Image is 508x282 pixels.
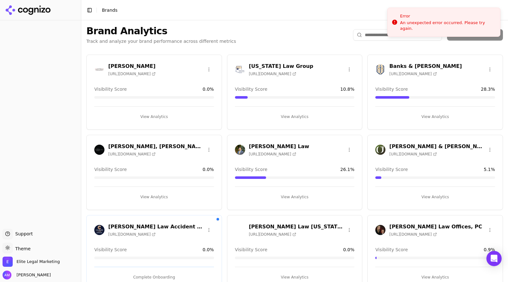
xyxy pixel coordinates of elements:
span: [URL][DOMAIN_NAME] [249,152,296,157]
button: View Analytics [94,112,214,122]
span: [URL][DOMAIN_NAME] [389,152,437,157]
span: [URL][DOMAIN_NAME] [389,232,437,237]
button: View Analytics [94,192,214,202]
p: Track and analyze your brand performance across different metrics [86,38,236,44]
button: View Analytics [375,112,495,122]
span: 0.0 % [203,246,214,253]
div: Open Intercom Messenger [486,251,502,266]
h3: [PERSON_NAME] Law [US_STATE] [MEDICAL_DATA] [249,223,344,231]
img: Cannon Law [235,145,245,155]
h3: Banks & [PERSON_NAME] [389,62,462,70]
span: 0.0 % [203,86,214,92]
span: Visibility Score [94,166,127,173]
img: Bishop, Del Vecchio & Beeks Law Office [94,145,104,155]
button: View Analytics [235,192,355,202]
h3: [US_STATE] Law Group [249,62,313,70]
span: Visibility Score [375,246,408,253]
nav: breadcrumb [102,7,490,13]
span: 5.1 % [484,166,495,173]
h1: Brand Analytics [86,25,236,37]
button: Open user button [3,271,51,279]
button: Open organization switcher [3,257,60,267]
img: Elite Legal Marketing [3,257,13,267]
img: Colburn Law Accident & Injury Lawyers [94,225,104,235]
h3: [PERSON_NAME], [PERSON_NAME] & [PERSON_NAME] Law Office [108,143,204,150]
span: [URL][DOMAIN_NAME] [108,152,156,157]
span: [URL][DOMAIN_NAME] [389,71,437,76]
span: Visibility Score [94,86,127,92]
span: 28.3 % [481,86,495,92]
span: [PERSON_NAME] [14,272,51,278]
h3: [PERSON_NAME] Law Accident & Injury Lawyers [108,223,204,231]
h3: [PERSON_NAME] & [PERSON_NAME] [389,143,485,150]
span: 26.1 % [340,166,354,173]
span: Theme [13,246,30,251]
h3: [PERSON_NAME] [108,62,156,70]
span: Support [13,231,33,237]
span: 0.9 % [484,246,495,253]
span: [URL][DOMAIN_NAME] [249,232,296,237]
button: View Analytics [235,112,355,122]
img: Crossman Law Offices, PC [375,225,385,235]
h3: [PERSON_NAME] Law Offices, PC [389,223,482,231]
span: [URL][DOMAIN_NAME] [108,71,156,76]
button: View Analytics [375,192,495,202]
img: Arizona Law Group [235,64,245,75]
img: Banks & Brower [375,64,385,75]
h3: [PERSON_NAME] Law [249,143,309,150]
span: 0.0 % [203,166,214,173]
span: Elite Legal Marketing [17,259,60,265]
img: Alex Morris [3,271,11,279]
img: Colburn Law Washington Dog Bite [235,225,245,235]
div: An unexpected error occurred. Please try again. [400,20,495,31]
img: Cohen & Jaffe [375,145,385,155]
span: 10.8 % [340,86,354,92]
span: Visibility Score [235,246,267,253]
img: Aaron Herbert [94,64,104,75]
span: [URL][DOMAIN_NAME] [249,71,296,76]
div: Error [400,13,495,19]
span: Brands [102,8,117,13]
span: Visibility Score [375,166,408,173]
span: Visibility Score [375,86,408,92]
span: Visibility Score [235,86,267,92]
span: [URL][DOMAIN_NAME] [108,232,156,237]
span: Visibility Score [235,166,267,173]
span: Visibility Score [94,246,127,253]
span: 0.0 % [343,246,355,253]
